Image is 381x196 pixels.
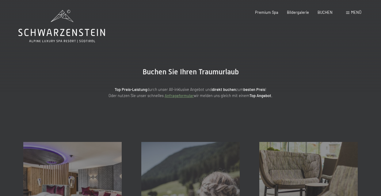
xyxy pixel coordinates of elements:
span: Einwilligung Marketing* [131,112,182,119]
strong: Top Preis-Leistung [115,87,147,92]
strong: direkt buchen [212,87,236,92]
strong: besten Preis [243,87,265,92]
a: Anfrageformular [165,93,194,98]
a: Premium Spa [255,10,278,15]
span: Menü [351,10,361,15]
p: durch unser All-inklusive Angebot und zum ! Oder nutzen Sie unser schnelles wir melden uns gleich... [68,86,313,99]
a: Bildergalerie [287,10,309,15]
strong: Top Angebot. [250,93,272,98]
a: BUCHEN [318,10,333,15]
span: Buchen Sie Ihren Traumurlaub [143,68,239,76]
